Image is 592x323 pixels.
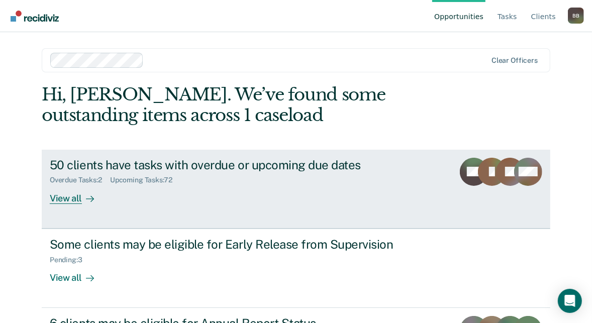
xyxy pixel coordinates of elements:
[568,8,584,24] button: Profile dropdown button
[491,56,538,65] div: Clear officers
[42,150,550,229] a: 50 clients have tasks with overdue or upcoming due datesOverdue Tasks:2Upcoming Tasks:72View all
[42,84,449,126] div: Hi, [PERSON_NAME]. We’ve found some outstanding items across 1 caseload
[50,264,106,283] div: View all
[568,8,584,24] div: B B
[558,289,582,313] div: Open Intercom Messenger
[11,11,59,22] img: Recidiviz
[42,229,550,308] a: Some clients may be eligible for Early Release from SupervisionPending:3View all
[50,176,110,184] div: Overdue Tasks : 2
[50,184,106,204] div: View all
[50,237,403,252] div: Some clients may be eligible for Early Release from Supervision
[110,176,180,184] div: Upcoming Tasks : 72
[50,158,403,172] div: 50 clients have tasks with overdue or upcoming due dates
[50,256,90,264] div: Pending : 3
